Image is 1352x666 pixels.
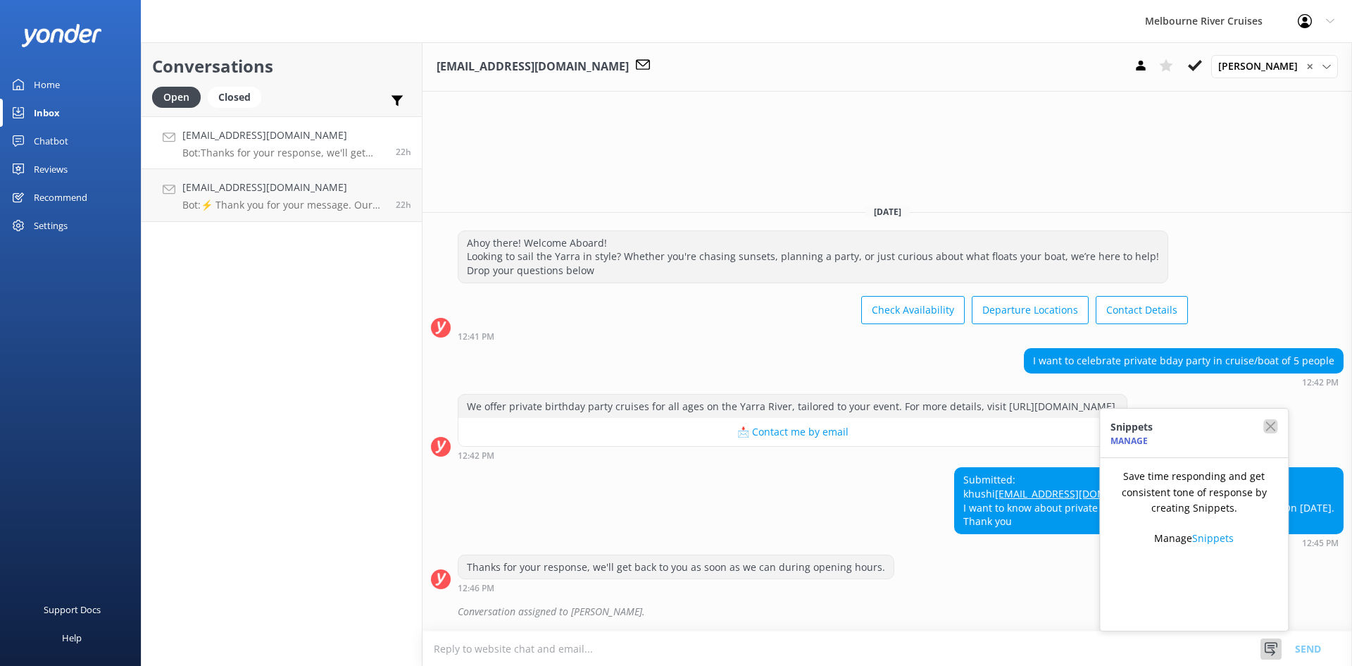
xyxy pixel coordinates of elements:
strong: 12:41 PM [458,333,494,341]
div: Settings [34,211,68,240]
span: Sep 01 2025 12:42pm (UTC +10:00) Australia/Sydney [396,199,411,211]
span: ✕ [1306,60,1313,73]
div: Thanks for your response, we'll get back to you as soon as we can during opening hours. [458,555,894,579]
button: Departure Locations [972,296,1089,324]
button: 📩 Contact me by email [458,418,1127,446]
a: Closed [208,89,268,104]
div: Home [34,70,60,99]
div: Sep 01 2025 12:45pm (UTC +10:00) Australia/Sydney [954,538,1344,548]
span: Sep 01 2025 12:45pm (UTC +10:00) Australia/Sydney [396,146,411,158]
div: Assign User [1211,55,1338,78]
a: Snippets [1192,531,1234,545]
p: Save time responding and get consistent tone of response by creating Snippets. [1110,469,1277,516]
div: Chatbot [34,127,68,155]
div: Submitted: khushi Hello, I want to know about private boat for birthday party for 5/7 people. On ... [955,468,1343,533]
div: Open [152,87,201,108]
strong: 12:46 PM [458,584,494,593]
button: Contact Details [1096,296,1188,324]
div: I want to celebrate private bday party in cruise/boat of 5 people [1025,349,1343,373]
div: Sep 01 2025 12:42pm (UTC +10:00) Australia/Sydney [1024,377,1344,387]
a: [EMAIL_ADDRESS][DOMAIN_NAME] [995,487,1160,500]
span: [PERSON_NAME] [1218,58,1306,74]
div: Recommend [34,183,87,211]
a: [EMAIL_ADDRESS][DOMAIN_NAME]Bot:⚡ Thank you for your message. Our office hours are Mon - Fri 9.30... [142,169,422,222]
a: Open [152,89,208,104]
img: yonder-white-logo.png [21,24,102,47]
strong: 12:45 PM [1302,539,1339,548]
button: Close [1263,409,1288,445]
div: Inbox [34,99,60,127]
div: Help [62,624,82,652]
h2: Conversations [152,53,411,80]
div: Sep 01 2025 12:46pm (UTC +10:00) Australia/Sydney [458,583,894,593]
h4: [EMAIL_ADDRESS][DOMAIN_NAME] [182,128,385,143]
p: Bot: Thanks for your response, we'll get back to you as soon as we can during opening hours. [182,147,385,159]
a: Manage [1110,435,1148,447]
strong: 12:42 PM [1302,378,1339,387]
div: Ahoy there! Welcome Aboard! Looking to sail the Yarra in style? Whether you're chasing sunsets, p... [458,231,1168,283]
div: We offer private birthday party cruises for all ages on the Yarra River, tailored to your event. ... [458,395,1127,419]
div: Closed [208,87,261,108]
div: Support Docs [44,596,101,624]
p: Manage [1154,531,1234,546]
div: Reviews [34,155,68,183]
h4: Snippets [1110,419,1153,435]
strong: 12:42 PM [458,452,494,460]
div: Sep 01 2025 12:42pm (UTC +10:00) Australia/Sydney [458,450,1127,460]
button: Check Availability [861,296,965,324]
p: Bot: ⚡ Thank you for your message. Our office hours are Mon - Fri 9.30am - 5pm. We'll get back to... [182,199,385,211]
div: 2025-09-01T06:13:00.388 [431,600,1344,624]
h3: [EMAIL_ADDRESS][DOMAIN_NAME] [437,58,629,76]
div: Conversation assigned to [PERSON_NAME]. [458,600,1344,624]
a: [EMAIL_ADDRESS][DOMAIN_NAME]Bot:Thanks for your response, we'll get back to you as soon as we can... [142,116,422,169]
h4: [EMAIL_ADDRESS][DOMAIN_NAME] [182,180,385,195]
span: [DATE] [865,206,910,218]
div: Sep 01 2025 12:41pm (UTC +10:00) Australia/Sydney [458,331,1188,341]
